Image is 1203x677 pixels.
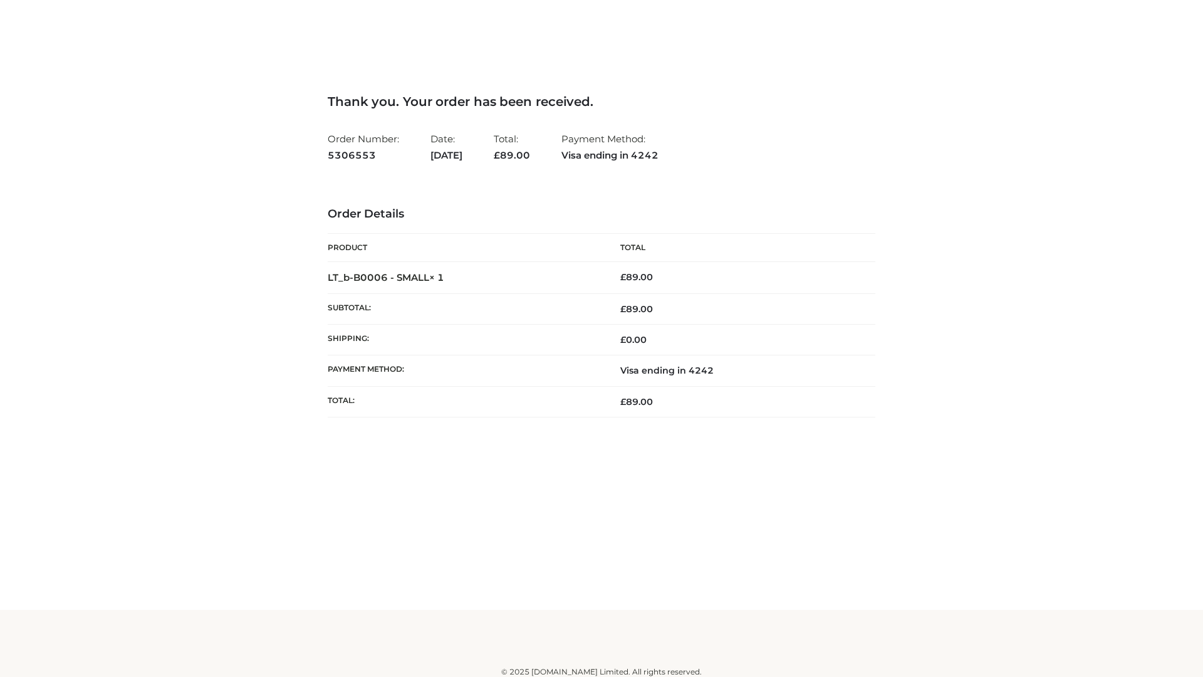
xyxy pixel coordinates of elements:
bdi: 0.00 [620,334,647,345]
bdi: 89.00 [620,271,653,283]
th: Shipping: [328,325,601,355]
span: 89.00 [620,396,653,407]
strong: [DATE] [430,147,462,164]
h3: Thank you. Your order has been received. [328,94,875,109]
li: Date: [430,128,462,166]
span: £ [620,271,626,283]
strong: Visa ending in 4242 [561,147,659,164]
span: £ [620,334,626,345]
strong: LT_b-B0006 - SMALL [328,271,444,283]
th: Product [328,234,601,262]
li: Payment Method: [561,128,659,166]
h3: Order Details [328,207,875,221]
th: Total [601,234,875,262]
span: 89.00 [494,149,530,161]
li: Order Number: [328,128,399,166]
span: £ [620,303,626,315]
strong: 5306553 [328,147,399,164]
span: £ [494,149,500,161]
th: Total: [328,386,601,417]
li: Total: [494,128,530,166]
th: Payment method: [328,355,601,386]
td: Visa ending in 4242 [601,355,875,386]
strong: × 1 [429,271,444,283]
span: £ [620,396,626,407]
span: 89.00 [620,303,653,315]
th: Subtotal: [328,293,601,324]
